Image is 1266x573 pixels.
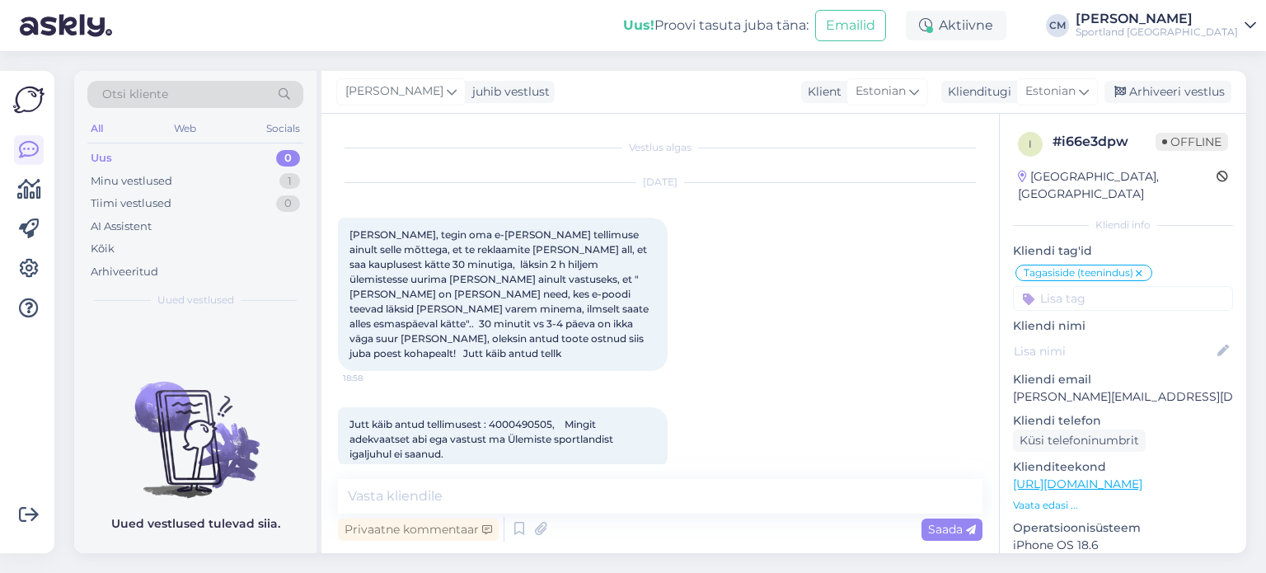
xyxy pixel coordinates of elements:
[1076,12,1256,39] a: [PERSON_NAME]Sportland [GEOGRAPHIC_DATA]
[856,82,906,101] span: Estonian
[815,10,886,41] button: Emailid
[349,228,651,359] span: [PERSON_NAME], tegin oma e-[PERSON_NAME] tellimuse ainult selle mõttega, et te reklaamite [PERSON...
[1029,138,1032,150] span: i
[338,140,982,155] div: Vestlus algas
[102,86,168,103] span: Otsi kliente
[1013,371,1233,388] p: Kliendi email
[74,352,316,500] img: No chats
[1013,317,1233,335] p: Kliendi nimi
[1013,286,1233,311] input: Lisa tag
[623,17,654,33] b: Uus!
[1014,342,1214,360] input: Lisa nimi
[1013,430,1146,452] div: Küsi telefoninumbrit
[276,195,300,212] div: 0
[928,522,976,537] span: Saada
[941,83,1011,101] div: Klienditugi
[1018,168,1217,203] div: [GEOGRAPHIC_DATA], [GEOGRAPHIC_DATA]
[171,118,199,139] div: Web
[1013,412,1233,430] p: Kliendi telefon
[338,175,982,190] div: [DATE]
[263,118,303,139] div: Socials
[1104,81,1231,103] div: Arhiveeri vestlus
[1046,14,1069,37] div: CM
[1013,218,1233,232] div: Kliendi info
[91,264,158,280] div: Arhiveeritud
[1076,26,1238,39] div: Sportland [GEOGRAPHIC_DATA]
[1156,133,1228,151] span: Offline
[91,218,152,235] div: AI Assistent
[623,16,809,35] div: Proovi tasuta juba täna:
[1013,537,1233,554] p: iPhone OS 18.6
[1013,477,1142,491] a: [URL][DOMAIN_NAME]
[349,418,616,460] span: Jutt käib antud tellimusest : 4000490505, Mingit adekvaatset abi ega vastust ma Ülemiste sportlan...
[87,118,106,139] div: All
[91,195,171,212] div: Tiimi vestlused
[1013,519,1233,537] p: Operatsioonisüsteem
[1076,12,1238,26] div: [PERSON_NAME]
[157,293,234,308] span: Uued vestlused
[466,83,550,101] div: juhib vestlust
[1013,458,1233,476] p: Klienditeekond
[91,150,112,167] div: Uus
[91,241,115,257] div: Kõik
[343,372,405,384] span: 18:58
[13,84,45,115] img: Askly Logo
[279,173,300,190] div: 1
[276,150,300,167] div: 0
[111,515,280,533] p: Uued vestlused tulevad siia.
[1013,242,1233,260] p: Kliendi tag'id
[345,82,443,101] span: [PERSON_NAME]
[906,11,1006,40] div: Aktiivne
[1053,132,1156,152] div: # i66e3dpw
[1013,498,1233,513] p: Vaata edasi ...
[338,519,499,541] div: Privaatne kommentaar
[1024,268,1133,278] span: Tagasiside (teenindus)
[1025,82,1076,101] span: Estonian
[91,173,172,190] div: Minu vestlused
[801,83,842,101] div: Klient
[1013,388,1233,406] p: [PERSON_NAME][EMAIL_ADDRESS][DOMAIN_NAME]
